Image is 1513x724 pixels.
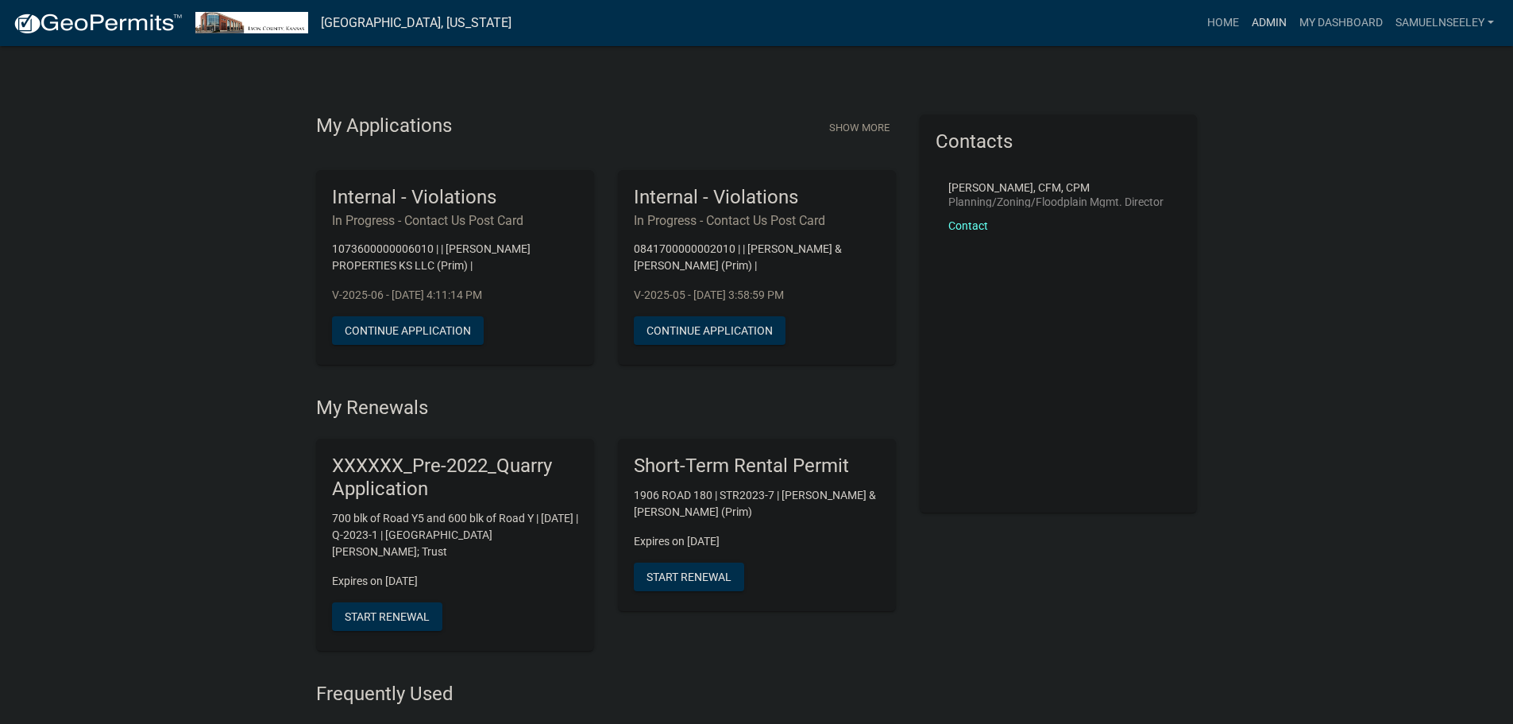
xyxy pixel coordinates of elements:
[332,186,578,209] h5: Internal - Violations
[634,213,880,228] h6: In Progress - Contact Us Post Card
[332,455,578,501] h5: XXXXXX_Pre-2022_Quarry Application
[316,397,896,663] wm-registration-list-section: My Renewals
[936,130,1182,153] h5: Contacts
[1389,8,1500,38] a: SamuelNSeeley
[332,510,578,560] p: 700 blk of Road Y5 and 600 blk of Road Y | [DATE] | Q-2023-1 | [GEOGRAPHIC_DATA][PERSON_NAME]; Trust
[332,213,578,228] h6: In Progress - Contact Us Post Card
[634,487,880,521] p: 1906 ROAD 180 | STR2023-7 | [PERSON_NAME] & [PERSON_NAME] (Prim)
[345,610,430,622] span: Start Renewal
[1201,8,1245,38] a: Home
[321,10,511,37] a: [GEOGRAPHIC_DATA], [US_STATE]
[195,12,308,33] img: Lyon County, Kansas
[1245,8,1293,38] a: Admin
[316,683,896,706] h4: Frequently Used
[823,114,896,141] button: Show More
[646,571,731,583] span: Start Renewal
[634,533,880,550] p: Expires on [DATE]
[1293,8,1389,38] a: My Dashboard
[332,241,578,274] p: 1073600000006010 | | [PERSON_NAME] PROPERTIES KS LLC (Prim) |
[332,573,578,590] p: Expires on [DATE]
[634,563,744,591] button: Start Renewal
[948,196,1164,207] p: Planning/Zoning/Floodplain Mgmt. Director
[948,182,1164,193] p: [PERSON_NAME], CFM, CPM
[332,602,442,631] button: Start Renewal
[948,219,988,232] a: Contact
[634,241,880,274] p: 0841700000002010 | | [PERSON_NAME] & [PERSON_NAME] (Prim) |
[316,397,896,420] h4: My Renewals
[634,287,880,304] p: V-2025-05 - [DATE] 3:58:59 PM
[332,287,578,304] p: V-2025-06 - [DATE] 4:11:14 PM
[634,455,880,478] h5: Short-Term Rental Permit
[634,186,880,209] h5: Internal - Violations
[316,114,452,138] h4: My Applications
[332,316,484,345] button: Continue Application
[634,316,785,345] button: Continue Application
